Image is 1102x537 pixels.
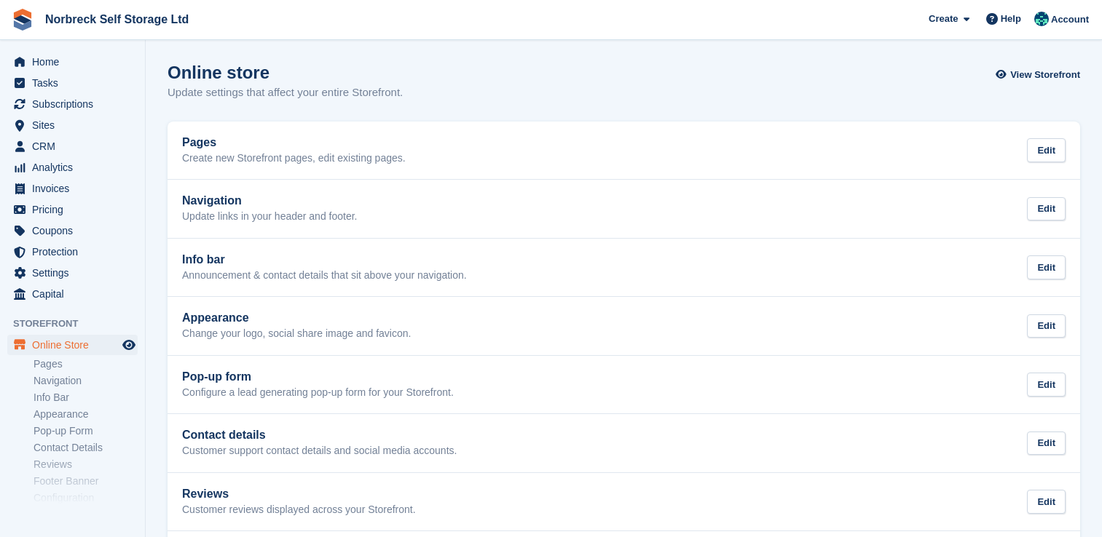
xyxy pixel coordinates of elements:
[120,336,138,354] a: Preview store
[32,242,119,262] span: Protection
[32,178,119,199] span: Invoices
[1001,12,1021,26] span: Help
[182,253,467,266] h2: Info bar
[34,357,138,371] a: Pages
[7,199,138,220] a: menu
[7,284,138,304] a: menu
[1027,373,1066,397] div: Edit
[32,199,119,220] span: Pricing
[182,370,454,383] h2: Pop-up form
[168,356,1080,414] a: Pop-up form Configure a lead generating pop-up form for your Storefront. Edit
[32,220,119,241] span: Coupons
[32,73,119,93] span: Tasks
[34,407,138,421] a: Appearance
[1027,197,1066,221] div: Edit
[32,284,119,304] span: Capital
[1027,314,1066,338] div: Edit
[182,152,406,165] p: Create new Storefront pages, edit existing pages.
[34,491,138,505] a: Configuration
[12,9,34,31] img: stora-icon-8386f47178a22dfd0bd8f6a31ec36ba5ce8667c1dd55bd0f319d3a0aa187defe.svg
[34,458,138,472] a: Reviews
[32,136,119,156] span: CRM
[182,327,411,341] p: Change your logo, social share image and favicon.
[39,7,194,31] a: Norbreck Self Storage Ltd
[182,429,457,442] h2: Contact details
[182,386,454,399] p: Configure a lead generating pop-up form for your Storefront.
[168,297,1080,355] a: Appearance Change your logo, social share image and favicon. Edit
[929,12,958,26] span: Create
[182,194,358,207] h2: Navigation
[32,157,119,178] span: Analytics
[1034,12,1049,26] img: Sally King
[182,136,406,149] h2: Pages
[7,52,138,72] a: menu
[168,473,1080,531] a: Reviews Customer reviews displayed across your Storefront. Edit
[182,210,358,223] p: Update links in your header and footer.
[34,374,138,388] a: Navigation
[1051,12,1089,27] span: Account
[13,317,145,331] span: Storefront
[32,263,119,283] span: Settings
[1027,138,1066,162] div: Edit
[1010,68,1080,82] span: View Storefront
[32,335,119,355] span: Online Store
[182,311,411,325] h2: Appearance
[168,239,1080,297] a: Info bar Announcement & contact details that sit above your navigation. Edit
[7,220,138,241] a: menu
[34,391,138,405] a: Info Bar
[32,52,119,72] span: Home
[168,414,1080,472] a: Contact details Customer support contact details and social media accounts. Edit
[32,115,119,135] span: Sites
[168,63,403,82] h1: Online store
[7,73,138,93] a: menu
[32,94,119,114] span: Subscriptions
[34,474,138,488] a: Footer Banner
[182,504,416,517] p: Customer reviews displayed across your Storefront.
[182,269,467,282] p: Announcement & contact details that sit above your navigation.
[7,263,138,283] a: menu
[182,445,457,458] p: Customer support contact details and social media accounts.
[7,136,138,156] a: menu
[1027,255,1066,279] div: Edit
[7,157,138,178] a: menu
[7,242,138,262] a: menu
[168,122,1080,180] a: Pages Create new Storefront pages, edit existing pages. Edit
[7,94,138,114] a: menu
[1027,431,1066,456] div: Edit
[7,178,138,199] a: menu
[999,63,1080,87] a: View Storefront
[7,335,138,355] a: menu
[1027,490,1066,514] div: Edit
[168,180,1080,238] a: Navigation Update links in your header and footer. Edit
[34,441,138,455] a: Contact Details
[7,115,138,135] a: menu
[182,488,416,501] h2: Reviews
[168,84,403,101] p: Update settings that affect your entire Storefront.
[34,424,138,438] a: Pop-up Form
